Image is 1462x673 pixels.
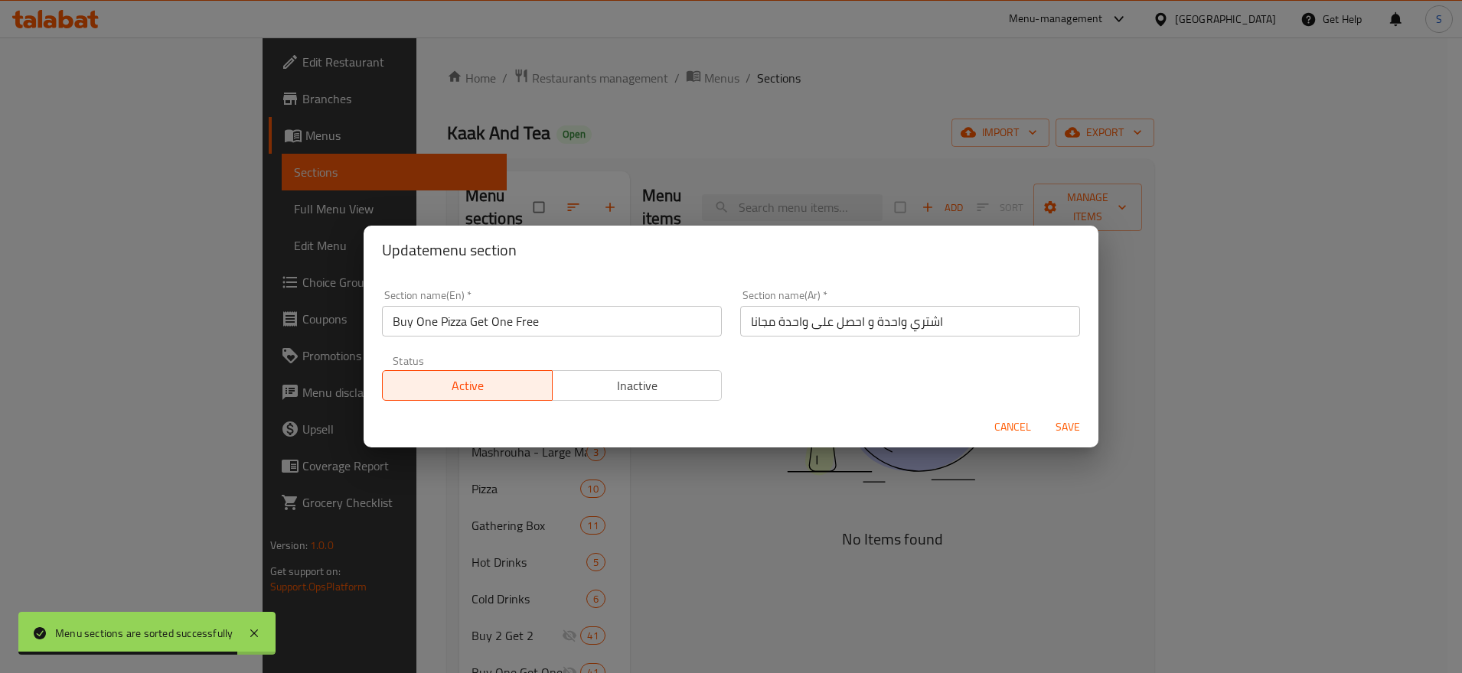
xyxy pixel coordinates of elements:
span: Inactive [559,375,716,397]
button: Active [382,370,553,401]
input: Please enter section name(en) [382,306,722,336]
button: Save [1043,413,1092,441]
span: Save [1049,418,1086,437]
button: Inactive [552,370,723,401]
span: Cancel [994,418,1031,437]
div: Menu sections are sorted successfully [55,625,233,642]
span: Active [389,375,547,397]
h2: Update menu section [382,238,1080,262]
button: Cancel [988,413,1037,441]
input: Please enter section name(ar) [740,306,1080,336]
